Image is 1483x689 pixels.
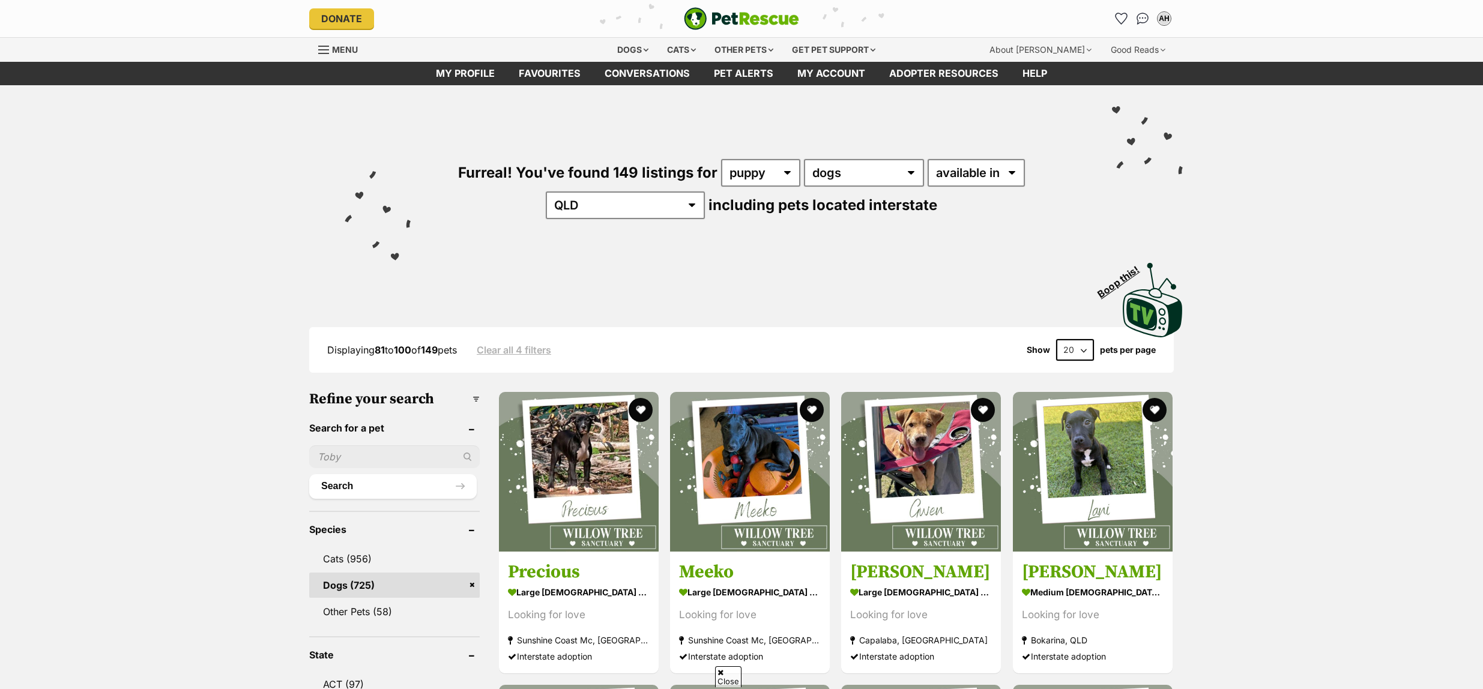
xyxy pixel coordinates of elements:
img: PetRescue TV logo [1123,263,1183,337]
strong: Capalaba, [GEOGRAPHIC_DATA] [850,632,992,648]
a: My account [785,62,877,85]
header: State [309,649,480,660]
strong: large [DEMOGRAPHIC_DATA] Dog [679,583,821,601]
a: Donate [309,8,374,29]
a: Precious large [DEMOGRAPHIC_DATA] Dog Looking for love Sunshine Coast Mc, [GEOGRAPHIC_DATA] Inter... [499,552,659,673]
ul: Account quick links [1111,9,1174,28]
div: Get pet support [784,38,884,62]
h3: Meeko [679,561,821,583]
a: Menu [318,38,366,59]
header: Species [309,524,480,535]
span: Show [1027,345,1050,355]
a: Boop this! [1123,252,1183,340]
h3: Refine your search [309,391,480,408]
img: Gwen - Mastiff Dog [841,392,1001,552]
div: Looking for love [1022,607,1164,623]
a: [PERSON_NAME] large [DEMOGRAPHIC_DATA] Dog Looking for love Capalaba, [GEOGRAPHIC_DATA] Interstat... [841,552,1001,673]
strong: medium [DEMOGRAPHIC_DATA] Dog [1022,583,1164,601]
div: AH [1158,13,1170,25]
button: favourite [800,398,824,422]
img: chat-41dd97257d64d25036548639549fe6c8038ab92f7586957e7f3b1b290dea8141.svg [1137,13,1149,25]
a: Help [1010,62,1059,85]
img: Precious - Irish Wolfhound Dog [499,392,659,552]
div: Interstate adoption [850,648,992,664]
h3: Precious [508,561,650,583]
span: Close [715,666,741,687]
strong: 81 [375,344,385,356]
div: About [PERSON_NAME] [981,38,1100,62]
strong: large [DEMOGRAPHIC_DATA] Dog [850,583,992,601]
div: Cats [659,38,704,62]
div: Looking for love [850,607,992,623]
img: Meeko - Irish Wolfhound Dog [670,392,830,552]
button: favourite [971,398,995,422]
span: Menu [332,44,358,55]
div: Interstate adoption [1022,648,1164,664]
h3: [PERSON_NAME] [1022,561,1164,583]
strong: Sunshine Coast Mc, [GEOGRAPHIC_DATA] [679,632,821,648]
div: Interstate adoption [679,648,821,664]
div: Looking for love [679,607,821,623]
span: Displaying to of pets [327,344,457,356]
strong: 100 [394,344,411,356]
a: Conversations [1133,9,1152,28]
div: Looking for love [508,607,650,623]
a: Adopter resources [877,62,1010,85]
strong: Bokarina, QLD [1022,632,1164,648]
label: pets per page [1100,345,1156,355]
div: Good Reads [1102,38,1174,62]
h3: [PERSON_NAME] [850,561,992,583]
strong: 149 [421,344,438,356]
button: Search [309,474,477,498]
button: favourite [629,398,653,422]
div: Interstate adoption [508,648,650,664]
a: conversations [593,62,702,85]
a: My profile [424,62,507,85]
input: Toby [309,445,480,468]
a: Favourites [507,62,593,85]
a: Cats (956) [309,546,480,571]
a: Other Pets (58) [309,599,480,624]
button: favourite [1143,398,1167,422]
div: Dogs [609,38,657,62]
a: Meeko large [DEMOGRAPHIC_DATA] Dog Looking for love Sunshine Coast Mc, [GEOGRAPHIC_DATA] Intersta... [670,552,830,673]
a: PetRescue [684,7,799,30]
span: Furreal! You've found 149 listings for [458,164,717,181]
a: Clear all 4 filters [477,344,551,355]
span: Boop this! [1096,256,1151,299]
a: Dogs (725) [309,573,480,598]
span: including pets located interstate [708,196,937,214]
a: Favourites [1111,9,1131,28]
button: My account [1155,9,1174,28]
strong: large [DEMOGRAPHIC_DATA] Dog [508,583,650,601]
img: logo-e224e6f780fb5917bec1dbf3a21bbac754714ae5b6737aabdf751b685950b380.svg [684,7,799,30]
div: Other pets [706,38,782,62]
header: Search for a pet [309,423,480,433]
img: Lani - Staffordshire Bull Terrier Dog [1013,392,1173,552]
a: [PERSON_NAME] medium [DEMOGRAPHIC_DATA] Dog Looking for love Bokarina, QLD Interstate adoption [1013,552,1173,673]
a: Pet alerts [702,62,785,85]
strong: Sunshine Coast Mc, [GEOGRAPHIC_DATA] [508,632,650,648]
